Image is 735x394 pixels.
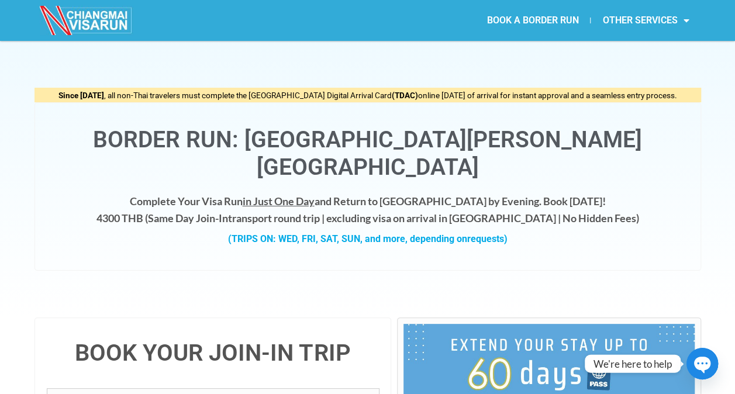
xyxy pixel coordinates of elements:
[243,195,315,208] span: in Just One Day
[475,7,590,34] a: BOOK A BORDER RUN
[58,91,677,100] span: , all non-Thai travelers must complete the [GEOGRAPHIC_DATA] Digital Arrival Card online [DATE] o...
[47,341,379,365] h4: BOOK YOUR JOIN-IN TRIP
[58,91,104,100] strong: Since [DATE]
[47,126,689,181] h1: Border Run: [GEOGRAPHIC_DATA][PERSON_NAME][GEOGRAPHIC_DATA]
[228,233,508,244] strong: (TRIPS ON: WED, FRI, SAT, SUN, and more, depending on
[148,212,228,224] strong: Same Day Join-In
[367,7,701,34] nav: Menu
[47,193,689,227] h4: Complete Your Visa Run and Return to [GEOGRAPHIC_DATA] by Evening. Book [DATE]! 4300 THB ( transp...
[591,7,701,34] a: OTHER SERVICES
[467,233,508,244] span: requests)
[392,91,418,100] strong: (TDAC)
